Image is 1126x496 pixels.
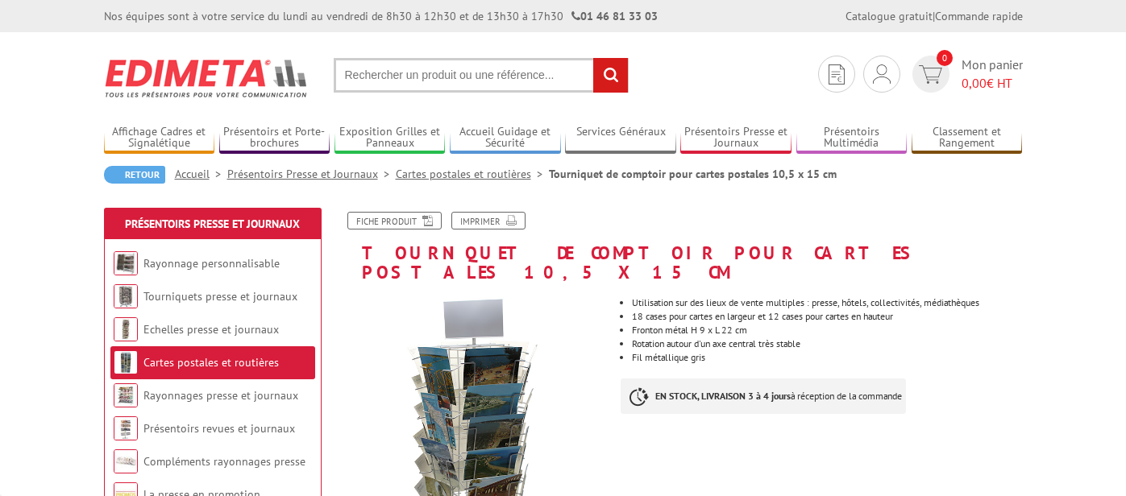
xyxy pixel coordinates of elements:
[114,317,138,341] img: Echelles presse et journaux
[175,167,227,181] a: Accueil
[680,125,792,151] a: Présentoirs Presse et Journaux
[347,212,442,229] a: Fiche produit
[334,125,446,151] a: Exposition Grilles et Panneaux
[873,64,891,84] img: devis rapide
[125,217,300,231] a: Présentoirs Presse et Journaux
[655,390,791,402] strong: EN STOCK, LIVRAISON 3 à 4 jours
[143,421,295,436] a: Présentoirs revues et journaux
[143,256,280,271] a: Rayonnage personnalisable
[632,325,1022,335] li: Fronton métal H 9 x L 22 cm
[846,8,1023,24] div: |
[114,449,138,473] img: Compléments rayonnages presse
[143,355,279,370] a: Cartes postales et routières
[219,125,330,151] a: Présentoirs et Porte-brochures
[846,9,933,23] a: Catalogue gratuit
[114,350,138,374] img: Cartes postales et routières
[621,378,906,414] p: à réception de la commande
[935,9,1023,23] a: Commande rapide
[908,56,1023,93] a: devis rapide 0 Mon panier 0,00€ HT
[912,125,1023,151] a: Classement et Rangement
[104,166,165,184] a: Retour
[829,64,845,85] img: devis rapide
[632,298,1022,308] li: Utilisation sur des lieux de vente multiples : presse, hôtels, collectivités, médiathèques
[334,58,629,93] input: Rechercher un produit ou une référence...
[227,167,396,181] a: Présentoirs Presse et Journaux
[114,284,138,308] img: Tourniquets presse et journaux
[104,125,215,151] a: Affichage Cadres et Signalétique
[962,56,1023,93] span: Mon panier
[396,167,549,181] a: Cartes postales et routières
[451,212,526,229] a: Imprimer
[937,50,953,66] span: 0
[571,9,658,23] strong: 01 46 81 33 03
[450,125,561,151] a: Accueil Guidage et Sécurité
[593,58,628,93] input: rechercher
[632,339,1022,349] li: Rotation autour d'un axe central très stable
[143,454,305,469] a: Compléments rayonnages presse
[565,125,676,151] a: Services Généraux
[143,289,297,304] a: Tourniquets presse et journaux
[114,383,138,407] img: Rayonnages presse et journaux
[114,416,138,440] img: Présentoirs revues et journaux
[632,312,1022,321] li: 18 cases pour cartes en largeur et 12 cases pour cartes en hauteur
[114,251,138,275] img: Rayonnage personnalisable
[549,166,837,182] li: Tourniquet de comptoir pour cartes postales 10,5 x 15 cm
[104,48,310,108] img: Edimeta
[796,125,908,151] a: Présentoirs Multimédia
[632,353,1022,362] li: Fil métallique gris
[919,65,942,84] img: devis rapide
[143,388,298,403] a: Rayonnages presse et journaux
[143,322,279,337] a: Echelles presse et journaux
[104,8,658,24] div: Nos équipes sont à votre service du lundi au vendredi de 8h30 à 12h30 et de 13h30 à 17h30
[962,74,1023,93] span: € HT
[326,212,1035,282] h1: Tourniquet de comptoir pour cartes postales 10,5 x 15 cm
[962,75,987,91] span: 0,00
